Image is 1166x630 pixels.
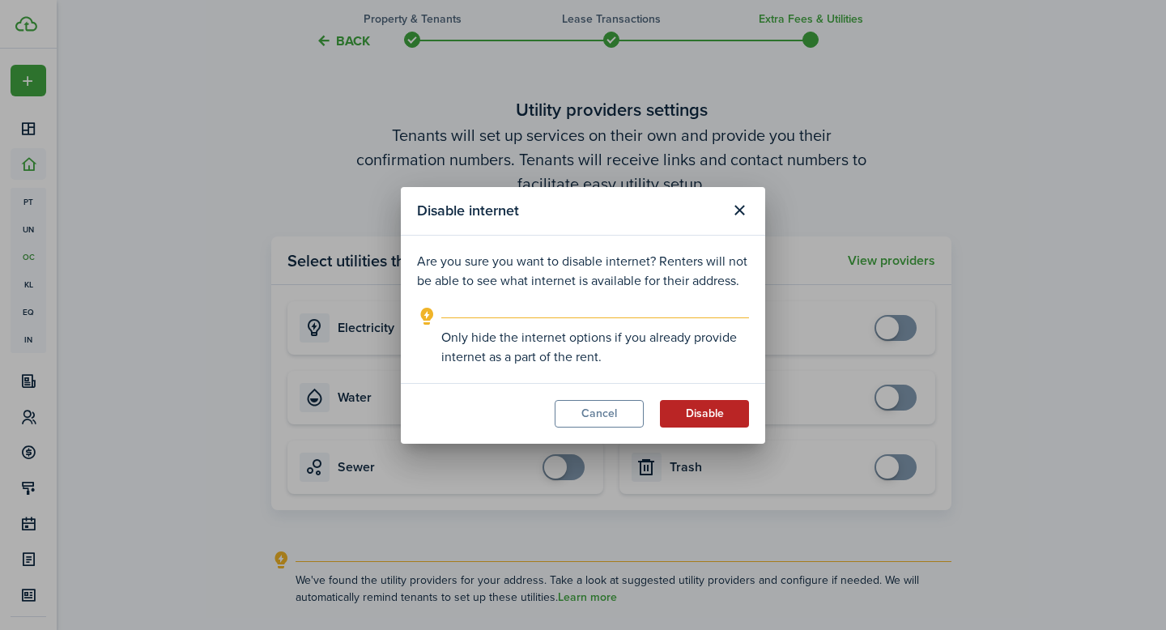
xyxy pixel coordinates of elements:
button: Cancel [555,400,644,428]
explanation-description: Only hide the internet options if you already provide internet as a part of the rent. [441,328,749,367]
p: Are you sure you want to disable internet? Renters will not be able to see what internet is avail... [417,252,749,291]
button: Disable [660,400,749,428]
i: outline [417,307,437,326]
button: Close modal [726,197,753,224]
modal-title: Disable internet [417,195,721,227]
